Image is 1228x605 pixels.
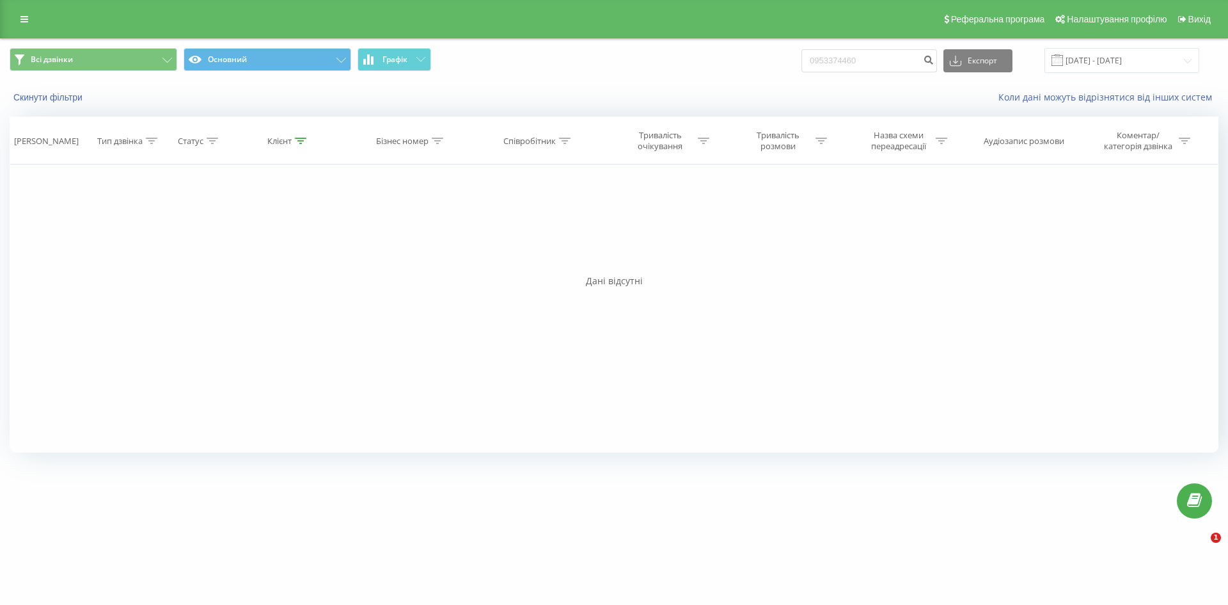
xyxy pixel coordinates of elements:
button: Графік [358,48,431,71]
span: Вихід [1188,14,1211,24]
div: Бізнес номер [376,136,429,147]
div: Дані відсутні [10,275,1218,287]
button: Всі дзвінки [10,48,177,71]
div: Тип дзвінка [97,136,143,147]
div: Клієнт [267,136,292,147]
span: Реферальна програма [951,14,1045,24]
iframe: Intercom live chat [1185,533,1215,563]
div: Співробітник [503,136,556,147]
button: Експорт [943,49,1012,72]
div: Назва схеми переадресації [864,130,933,152]
span: Налаштування профілю [1067,14,1167,24]
span: Графік [382,55,407,64]
span: Всі дзвінки [31,54,73,65]
button: Основний [184,48,351,71]
a: Коли дані можуть відрізнятися вiд інших систем [998,91,1218,103]
div: Тривалість розмови [744,130,812,152]
div: Тривалість очікування [626,130,695,152]
div: [PERSON_NAME] [14,136,79,147]
div: Аудіозапис розмови [984,136,1064,147]
input: Пошук за номером [801,49,937,72]
div: Коментар/категорія дзвінка [1101,130,1176,152]
span: 1 [1211,533,1221,543]
div: Статус [178,136,203,147]
button: Скинути фільтри [10,92,89,103]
